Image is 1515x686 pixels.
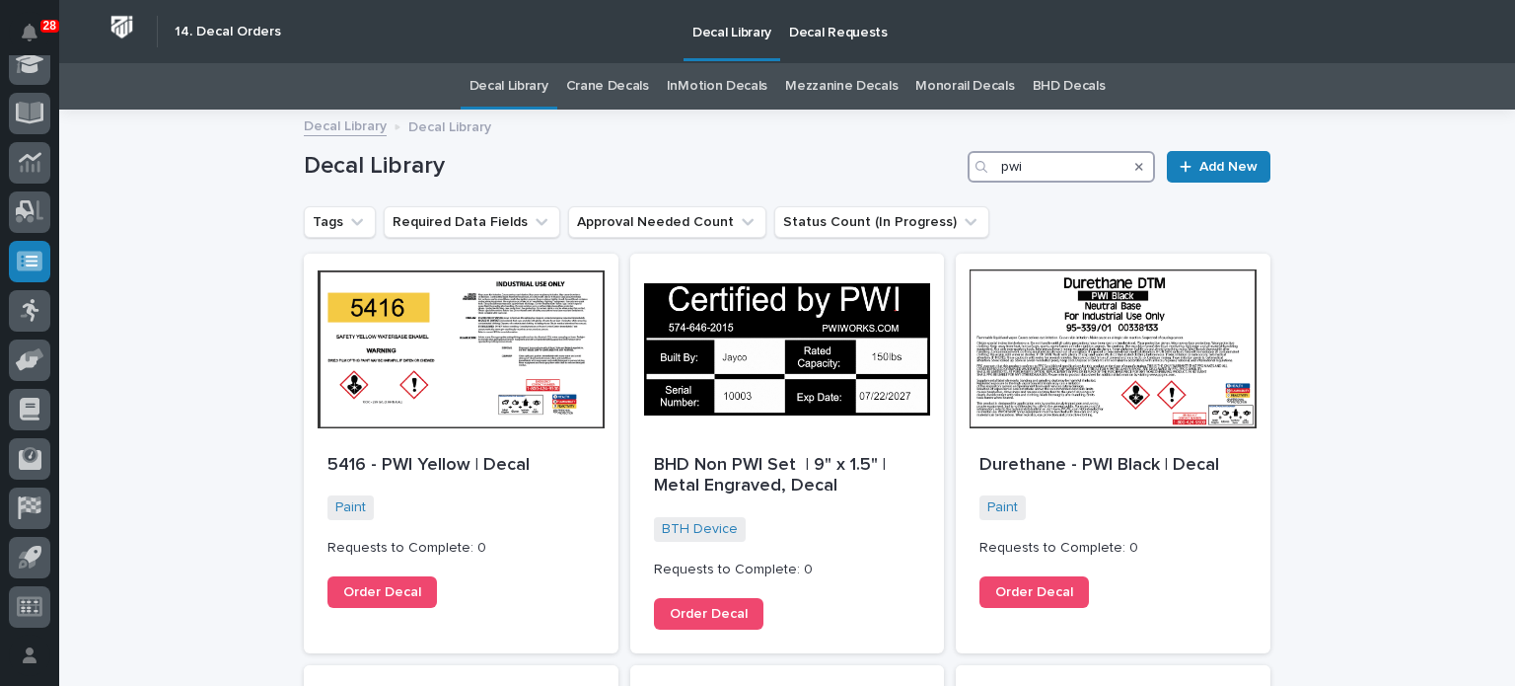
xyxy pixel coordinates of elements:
[104,9,140,45] img: Workspace Logo
[662,521,738,538] a: BTH Device
[670,607,748,621] span: Order Decal
[566,63,649,110] a: Crane Decals
[469,63,548,110] a: Decal Library
[987,499,1018,516] a: Paint
[968,151,1155,183] input: Search
[1199,160,1258,174] span: Add New
[979,540,1247,557] p: Requests to Complete: 0
[915,63,1014,110] a: Monorail Decals
[630,254,945,653] a: BHD Non PWI Set | 9" x 1.5" | Metal Engraved, DecalBTH Device Requests to Complete: 0Order Decal
[979,455,1247,477] p: Durethane - PWI Black | Decal
[384,206,560,238] button: Required Data Fields
[43,19,56,33] p: 28
[568,206,766,238] button: Approval Needed Count
[175,24,281,40] h2: 14. Decal Orders
[25,24,50,55] div: Notifications28
[979,576,1089,608] a: Order Decal
[304,152,960,181] h1: Decal Library
[654,562,921,578] p: Requests to Complete: 0
[956,254,1270,653] a: Durethane - PWI Black | DecalPaint Requests to Complete: 0Order Decal
[667,63,767,110] a: InMotion Decals
[1167,151,1270,183] a: Add New
[327,576,437,608] a: Order Decal
[774,206,989,238] button: Status Count (In Progress)
[654,598,763,630] a: Order Decal
[327,540,595,557] p: Requests to Complete: 0
[785,63,898,110] a: Mezzanine Decals
[995,585,1073,599] span: Order Decal
[335,499,366,516] a: Paint
[304,114,387,136] a: Decal Library
[304,254,618,653] a: 5416 - PWI Yellow | DecalPaint Requests to Complete: 0Order Decal
[1033,63,1106,110] a: BHD Decals
[343,585,421,599] span: Order Decal
[304,206,376,238] button: Tags
[327,455,595,477] p: 5416 - PWI Yellow | Decal
[408,114,491,136] p: Decal Library
[9,12,50,53] button: Notifications
[654,455,921,497] p: BHD Non PWI Set | 9" x 1.5" | Metal Engraved, Decal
